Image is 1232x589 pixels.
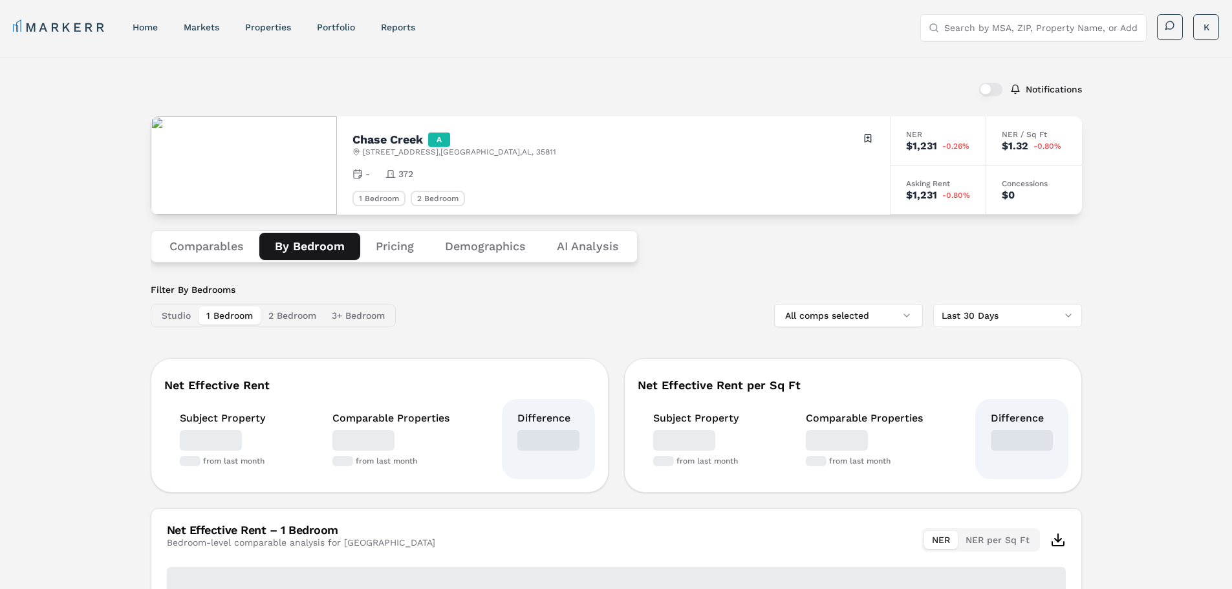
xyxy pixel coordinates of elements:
button: Pricing [360,233,429,260]
h2: Chase Creek [352,134,423,145]
span: -0.80% [942,191,970,199]
span: -0.26% [942,142,969,150]
div: Difference [991,412,1053,425]
div: from last month [332,456,449,466]
div: Asking Rent [906,180,970,187]
button: Comparables [154,233,259,260]
div: $0 [1002,190,1015,200]
span: - [365,167,370,180]
button: By Bedroom [259,233,360,260]
button: All comps selected [774,304,923,327]
span: [STREET_ADDRESS] , [GEOGRAPHIC_DATA] , AL , 35811 [363,147,556,157]
div: A [428,133,450,147]
label: Filter By Bedrooms [151,283,396,296]
input: Search by MSA, ZIP, Property Name, or Address [944,15,1138,41]
button: K [1193,14,1219,40]
div: Comparable Properties [806,412,923,425]
button: 2 Bedroom [261,306,324,325]
a: home [133,22,158,32]
label: Notifications [1026,85,1082,94]
a: Portfolio [317,22,355,32]
div: Net Effective Rent [164,380,595,391]
a: markets [184,22,219,32]
div: Subject Property [180,412,265,425]
div: Net Effective Rent per Sq Ft [638,380,1068,391]
div: 2 Bedroom [411,191,465,206]
a: MARKERR [13,18,107,36]
div: Difference [517,412,579,425]
button: 1 Bedroom [199,306,261,325]
div: $1,231 [906,190,937,200]
span: K [1204,21,1209,34]
div: NER [906,131,970,138]
button: 3+ Bedroom [324,306,393,325]
button: AI Analysis [541,233,634,260]
a: reports [381,22,415,32]
div: from last month [806,456,923,466]
div: Concessions [1002,180,1066,187]
div: from last month [653,456,739,466]
button: NER [924,531,958,549]
button: NER per Sq Ft [958,531,1037,549]
div: $1,231 [906,141,937,151]
div: 1 Bedroom [352,191,405,206]
div: $1.32 [1002,141,1028,151]
a: properties [245,22,291,32]
button: Studio [154,306,199,325]
div: Net Effective Rent – 1 Bedroom [167,524,435,536]
span: 372 [398,167,413,180]
button: Demographics [429,233,541,260]
div: Bedroom-level comparable analysis for [GEOGRAPHIC_DATA] [167,536,435,549]
div: NER / Sq Ft [1002,131,1066,138]
div: from last month [180,456,265,466]
span: -0.80% [1033,142,1061,150]
div: Subject Property [653,412,739,425]
div: Comparable Properties [332,412,449,425]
